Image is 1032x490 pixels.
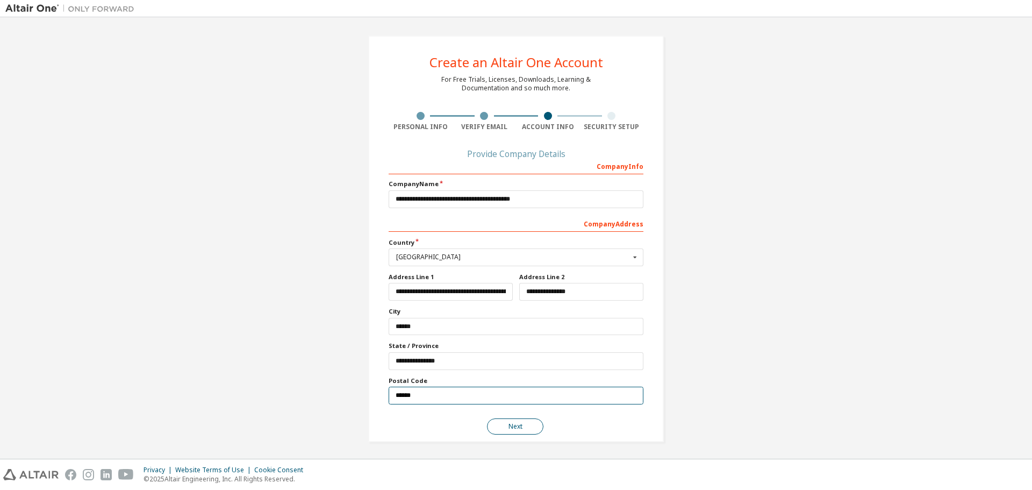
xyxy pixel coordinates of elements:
div: Personal Info [389,123,453,131]
label: City [389,307,643,316]
div: For Free Trials, Licenses, Downloads, Learning & Documentation and so much more. [441,75,591,93]
div: Company Address [389,215,643,232]
label: Address Line 2 [519,273,643,281]
div: Account Info [516,123,580,131]
img: Altair One [5,3,140,14]
label: Address Line 1 [389,273,513,281]
img: altair_logo.svg [3,469,59,480]
img: facebook.svg [65,469,76,480]
div: Company Info [389,157,643,174]
label: State / Province [389,342,643,350]
button: Next [487,418,543,435]
div: Verify Email [453,123,517,131]
img: youtube.svg [118,469,134,480]
label: Company Name [389,180,643,188]
img: instagram.svg [83,469,94,480]
div: Provide Company Details [389,151,643,157]
div: [GEOGRAPHIC_DATA] [396,254,630,260]
div: Privacy [144,466,175,474]
div: Website Terms of Use [175,466,254,474]
div: Create an Altair One Account [429,56,603,69]
label: Country [389,238,643,247]
div: Cookie Consent [254,466,310,474]
div: Security Setup [580,123,644,131]
label: Postal Code [389,377,643,385]
img: linkedin.svg [101,469,112,480]
p: © 2025 Altair Engineering, Inc. All Rights Reserved. [144,474,310,484]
